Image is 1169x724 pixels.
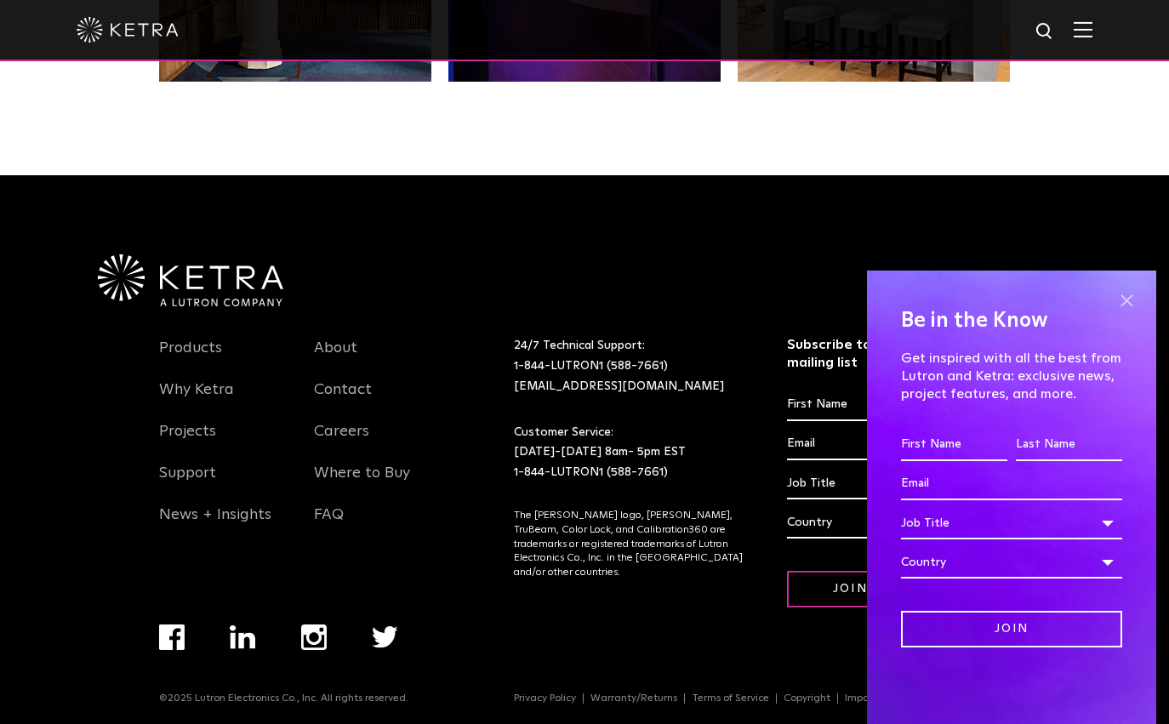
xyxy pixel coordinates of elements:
[77,17,179,43] img: ketra-logo-2019-white
[159,422,216,461] a: Projects
[314,464,410,503] a: Where to Buy
[314,380,372,419] a: Contact
[159,339,222,378] a: Products
[314,339,357,378] a: About
[514,423,744,483] p: Customer Service: [DATE]-[DATE] 8am- 5pm EST
[787,389,892,421] input: First Name
[314,422,369,461] a: Careers
[787,428,1006,460] input: Email
[301,624,327,650] img: instagram
[159,380,234,419] a: Why Ketra
[1035,21,1056,43] img: search icon
[901,546,1122,579] div: Country
[1074,21,1092,37] img: Hamburger%20Nav.svg
[901,611,1122,647] input: Join
[901,305,1122,337] h4: Be in the Know
[685,693,777,704] a: Terms of Service
[901,507,1122,539] div: Job Title
[159,624,442,693] div: Navigation Menu
[98,254,283,307] img: Ketra-aLutronCo_White_RGB
[787,467,1006,499] div: Job Title
[159,464,216,503] a: Support
[777,693,838,704] a: Copyright
[230,625,256,649] img: linkedin
[514,360,668,372] a: 1-844-LUTRON1 (588-7661)
[514,466,668,478] a: 1-844-LUTRON1 (588-7661)
[514,336,744,396] p: 24/7 Technical Support:
[1016,429,1122,461] input: Last Name
[507,693,584,704] a: Privacy Policy
[159,624,185,650] img: facebook
[787,506,1006,539] div: Country
[584,693,685,704] a: Warranty/Returns
[159,336,288,544] div: Navigation Menu
[514,693,1010,704] div: Navigation Menu
[901,350,1122,402] p: Get inspired with all the best from Lutron and Ketra: exclusive news, project features, and more.
[514,509,744,580] p: The [PERSON_NAME] logo, [PERSON_NAME], TruBeam, Color Lock, and Calibration360 are trademarks or ...
[372,626,398,648] img: twitter
[787,336,1006,372] h3: Subscribe to [PERSON_NAME]’s mailing list
[314,505,344,544] a: FAQ
[514,380,724,392] a: [EMAIL_ADDRESS][DOMAIN_NAME]
[838,693,993,704] a: Important Safety Information
[901,468,1122,500] input: Email
[901,429,1007,461] input: First Name
[314,336,443,544] div: Navigation Menu
[787,571,915,607] input: Join
[159,505,271,544] a: News + Insights
[159,693,408,704] p: ©2025 Lutron Electronics Co., Inc. All rights reserved.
